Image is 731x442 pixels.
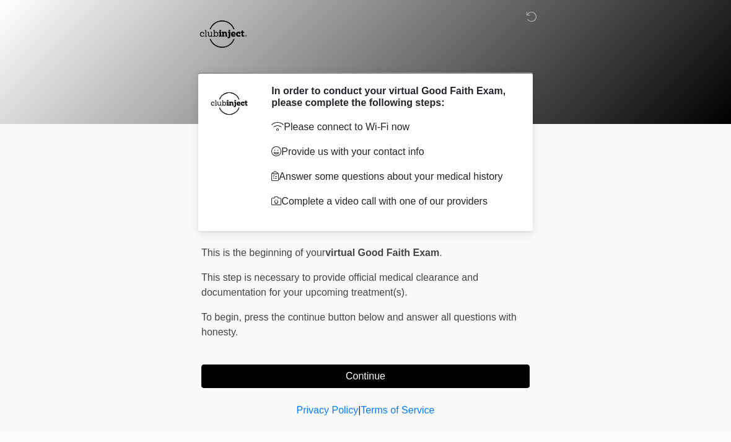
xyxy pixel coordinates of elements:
[439,247,442,258] span: .
[271,169,511,184] p: Answer some questions about your medical history
[201,365,530,388] button: Continue
[271,194,511,209] p: Complete a video call with one of our providers
[271,85,511,108] h2: In order to conduct your virtual Good Faith Exam, please complete the following steps:
[211,85,248,122] img: Agent Avatar
[361,405,434,415] a: Terms of Service
[358,405,361,415] a: |
[325,247,439,258] strong: virtual Good Faith Exam
[189,9,255,59] img: ClubInject - Southlake Logo
[271,120,511,135] p: Please connect to Wi-Fi now
[201,247,325,258] span: This is the beginning of your
[201,312,517,337] span: press the continue button below and answer all questions with honesty.
[201,312,244,322] span: To begin,
[297,405,359,415] a: Privacy Policy
[201,272,478,298] span: This step is necessary to provide official medical clearance and documentation for your upcoming ...
[271,144,511,159] p: Provide us with your contact info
